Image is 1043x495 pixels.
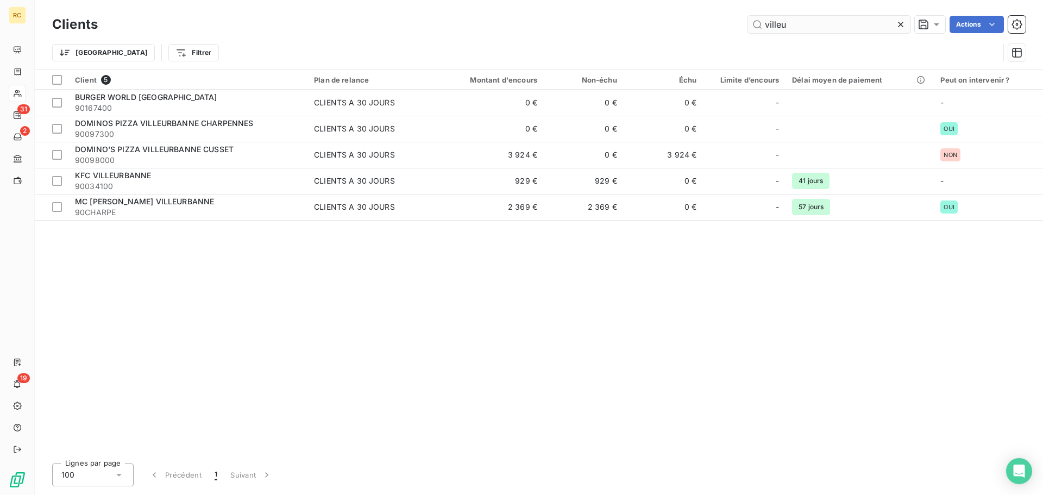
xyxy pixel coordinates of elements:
td: 0 € [624,194,703,220]
span: KFC VILLEURBANNE [75,171,151,180]
span: Client [75,76,97,84]
span: BURGER WORLD [GEOGRAPHIC_DATA] [75,92,217,102]
td: 0 € [624,116,703,142]
span: 31 [17,104,30,114]
span: DOMINOS PIZZA VILLEURBANNE CHARPENNES [75,118,254,128]
span: - [776,149,779,160]
div: CLIENTS A 30 JOURS [314,123,395,134]
div: Limite d’encours [709,76,779,84]
div: Open Intercom Messenger [1006,458,1032,484]
span: 90CHARPE [75,207,301,218]
span: - [776,176,779,186]
span: DOMINO'S PIZZA VILLEURBANNE CUSSET [75,145,234,154]
input: Rechercher [747,16,910,33]
td: 0 € [544,142,624,168]
td: 2 369 € [544,194,624,220]
span: 100 [61,469,74,480]
span: 41 jours [792,173,830,189]
td: 3 924 € [624,142,703,168]
h3: Clients [52,15,98,34]
div: CLIENTS A 30 JOURS [314,149,395,160]
div: Peut on intervenir ? [940,76,1036,84]
td: 0 € [437,116,544,142]
div: Plan de relance [314,76,430,84]
td: 0 € [544,116,624,142]
span: - [776,97,779,108]
td: 0 € [624,168,703,194]
div: Montant d'encours [443,76,537,84]
img: Logo LeanPay [9,471,26,488]
td: 0 € [544,90,624,116]
button: [GEOGRAPHIC_DATA] [52,44,155,61]
span: 90097300 [75,129,301,140]
button: 1 [208,463,224,486]
span: 90098000 [75,155,301,166]
span: - [776,123,779,134]
span: - [776,202,779,212]
span: 2 [20,126,30,136]
span: 90167400 [75,103,301,114]
div: RC [9,7,26,24]
span: 5 [101,75,111,85]
div: CLIENTS A 30 JOURS [314,176,395,186]
span: - [940,98,944,107]
div: Non-échu [550,76,617,84]
button: Suivant [224,463,279,486]
span: MC [PERSON_NAME] VILLEURBANNE [75,197,214,206]
td: 3 924 € [437,142,544,168]
button: Filtrer [168,44,218,61]
td: 2 369 € [437,194,544,220]
button: Précédent [142,463,208,486]
span: - [940,176,944,185]
td: 929 € [544,168,624,194]
span: OUI [944,204,954,210]
span: 90034100 [75,181,301,192]
span: NON [944,152,957,158]
td: 0 € [437,90,544,116]
span: 19 [17,373,30,383]
div: CLIENTS A 30 JOURS [314,97,395,108]
span: OUI [944,126,954,132]
div: Échu [630,76,697,84]
td: 0 € [624,90,703,116]
div: CLIENTS A 30 JOURS [314,202,395,212]
td: 929 € [437,168,544,194]
span: 57 jours [792,199,830,215]
span: 1 [215,469,217,480]
button: Actions [950,16,1004,33]
div: Délai moyen de paiement [792,76,927,84]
